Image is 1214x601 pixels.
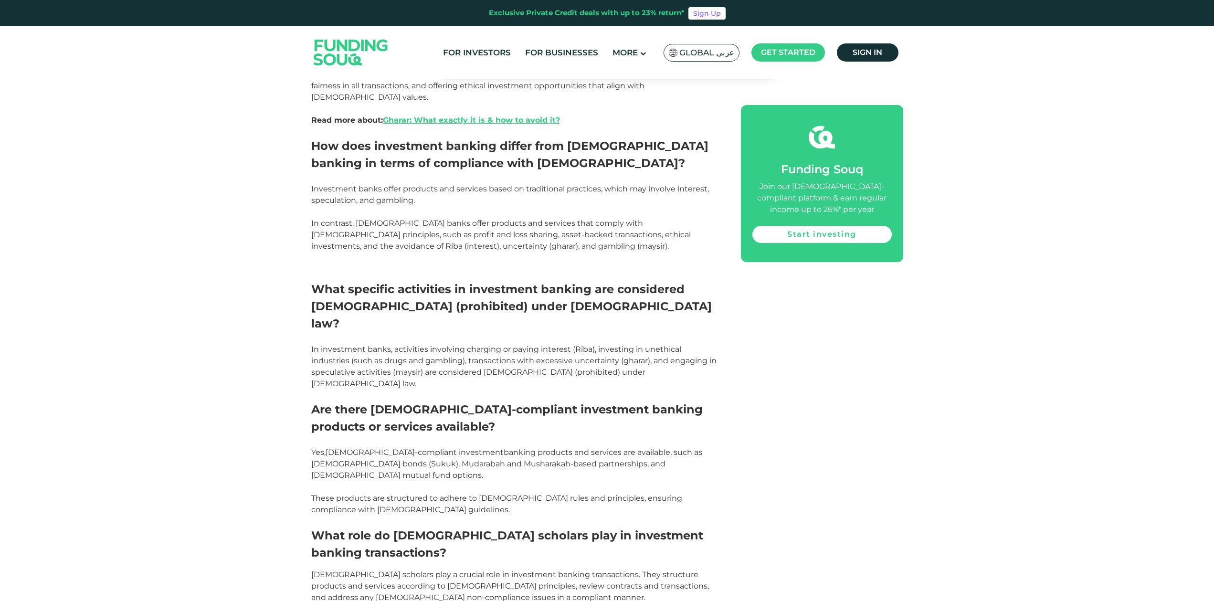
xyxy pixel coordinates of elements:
div: Exclusive Private Credit deals with up to 23% return* [489,8,685,19]
img: SA Flag [669,49,677,57]
span: Sign in [853,48,882,57]
div: Join our [DEMOGRAPHIC_DATA]-compliant platform & earn regular income up to 26%* per year [752,181,892,215]
span: Funding Souq [781,162,863,176]
strong: Read more about: [311,116,560,125]
a: [DEMOGRAPHIC_DATA]-compliant investment [326,448,504,457]
span: Global عربي [679,47,734,58]
span: Investment banks offer products and services based on traditional practices, which may involve in... [311,184,709,205]
span: What specific activities in investment banking are considered [DEMOGRAPHIC_DATA] (prohibited) und... [311,282,712,330]
span: Yes, banking products and services are available, such as [DEMOGRAPHIC_DATA] bonds (Sukuk), Mudar... [311,448,702,480]
img: Logo [304,28,398,76]
a: Sign Up [688,7,726,20]
span: In investment banks, activities involving charging or paying interest (Riba), investing in unethi... [311,345,717,388]
span: What role do [DEMOGRAPHIC_DATA] scholars play in investment banking transactions? [311,528,703,559]
span: Get started [761,48,815,57]
span: More [612,48,638,57]
span: Are there [DEMOGRAPHIC_DATA]-compliant investment banking products or services available? [311,402,703,433]
img: fsicon [809,124,835,150]
a: Sign in [837,43,898,62]
span: How does investment banking differ from [DEMOGRAPHIC_DATA] banking in terms of compliance with [D... [311,139,708,170]
span: These products are structured to adhere to [DEMOGRAPHIC_DATA] rules and principles, ensuring comp... [311,494,682,514]
a: For Investors [441,45,513,61]
a: Gharar: What exactly it is & how to avoid it? [383,116,560,125]
span: In contrast, [DEMOGRAPHIC_DATA] banks offer products and services that comply with [DEMOGRAPHIC_D... [311,219,691,251]
a: Start investing [752,226,892,243]
a: For Businesses [523,45,601,61]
